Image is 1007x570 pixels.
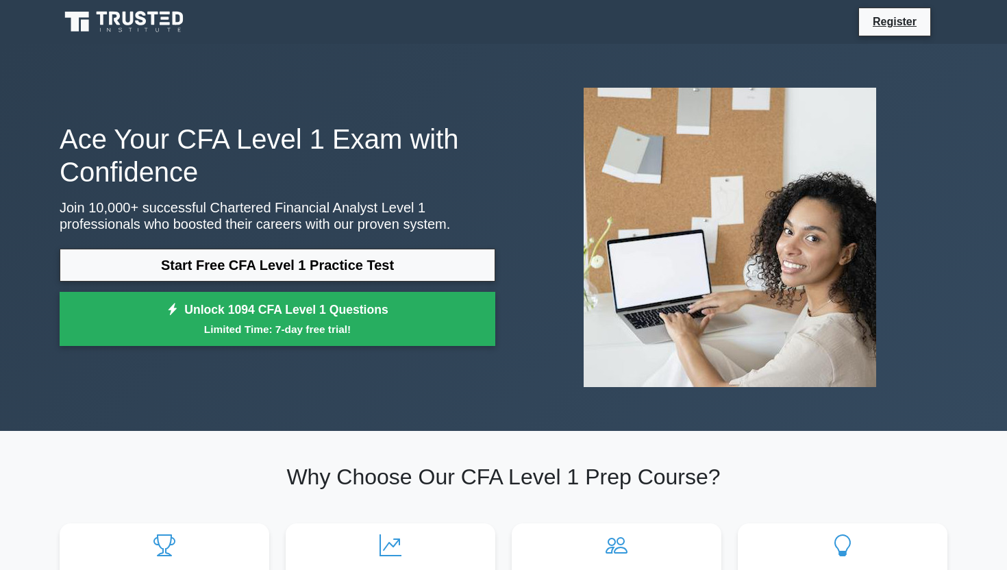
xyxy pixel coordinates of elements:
[60,249,495,282] a: Start Free CFA Level 1 Practice Test
[865,13,925,30] a: Register
[60,123,495,188] h1: Ace Your CFA Level 1 Exam with Confidence
[60,464,947,490] h2: Why Choose Our CFA Level 1 Prep Course?
[60,292,495,347] a: Unlock 1094 CFA Level 1 QuestionsLimited Time: 7-day free trial!
[77,321,478,337] small: Limited Time: 7-day free trial!
[60,199,495,232] p: Join 10,000+ successful Chartered Financial Analyst Level 1 professionals who boosted their caree...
